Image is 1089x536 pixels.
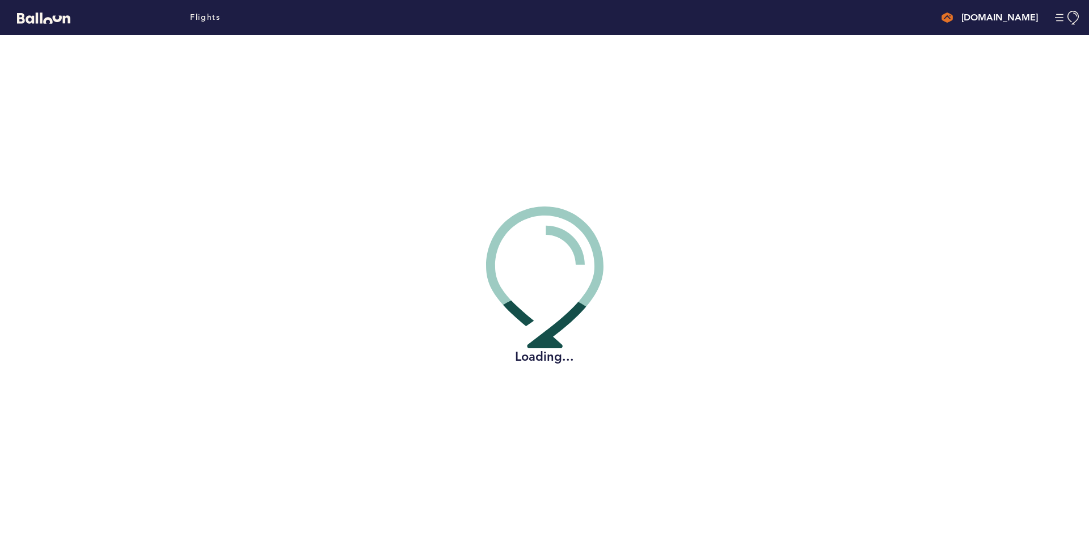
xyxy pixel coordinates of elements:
[17,12,70,24] svg: Balloon
[190,11,220,24] a: Flights
[961,11,1038,24] h4: [DOMAIN_NAME]
[486,348,603,365] h2: Loading...
[9,11,70,23] a: Balloon
[1055,11,1080,25] button: Manage Account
